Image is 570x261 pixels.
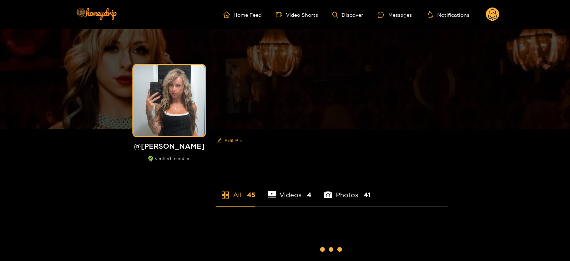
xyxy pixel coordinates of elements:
span: appstore [221,191,229,199]
li: Photos [324,174,371,206]
button: editEdit Bio [216,135,244,146]
span: 45 [247,190,255,199]
div: Messages [378,11,412,19]
h1: @ [PERSON_NAME] [130,142,208,150]
a: Video Shorts [276,11,318,18]
a: Home Feed [223,11,262,18]
div: verified member [130,156,208,169]
a: Discover [332,12,363,18]
button: Notifications [426,11,471,18]
span: 4 [307,190,311,199]
span: edit [217,138,222,143]
span: 41 [364,190,371,199]
span: video-camera [276,11,286,18]
li: Videos [268,174,312,206]
span: Edit Bio [225,137,242,144]
li: All [216,174,255,206]
span: home [223,11,233,18]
